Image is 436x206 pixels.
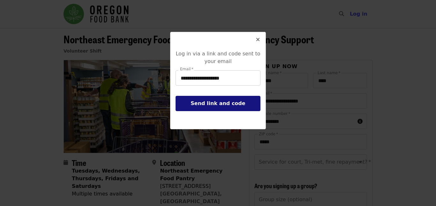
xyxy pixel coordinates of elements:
span: Email [180,67,191,71]
input: [object Object] [176,70,260,86]
span: Send link and code [191,100,245,106]
span: Log in via a link and code sent to your email [176,51,260,64]
button: Send link and code [176,96,260,111]
button: Close [250,32,266,47]
i: times icon [256,37,260,43]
